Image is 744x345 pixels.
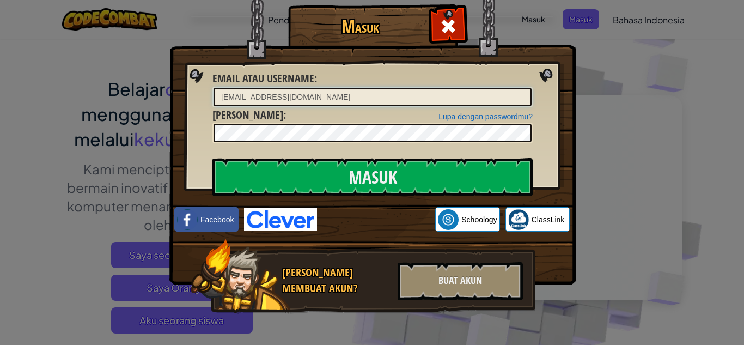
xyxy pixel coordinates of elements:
img: classlink-logo-small.png [508,209,529,230]
div: Buat Akun [398,262,523,300]
label: : [212,107,286,123]
span: [PERSON_NAME] [212,107,283,122]
input: Masuk [212,158,533,196]
label: : [212,71,317,87]
img: facebook_small.png [177,209,198,230]
span: Email atau username [212,71,314,86]
span: Schoology [461,214,497,225]
span: Facebook [200,214,234,225]
img: clever-logo-blue.png [244,208,317,231]
a: Lupa dengan passwordmu? [438,112,533,121]
iframe: Tombol Login dengan Google [317,208,435,232]
img: schoology.png [438,209,459,230]
h1: Masuk [291,17,430,36]
span: ClassLink [532,214,565,225]
div: [PERSON_NAME] membuat akun? [282,265,391,296]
